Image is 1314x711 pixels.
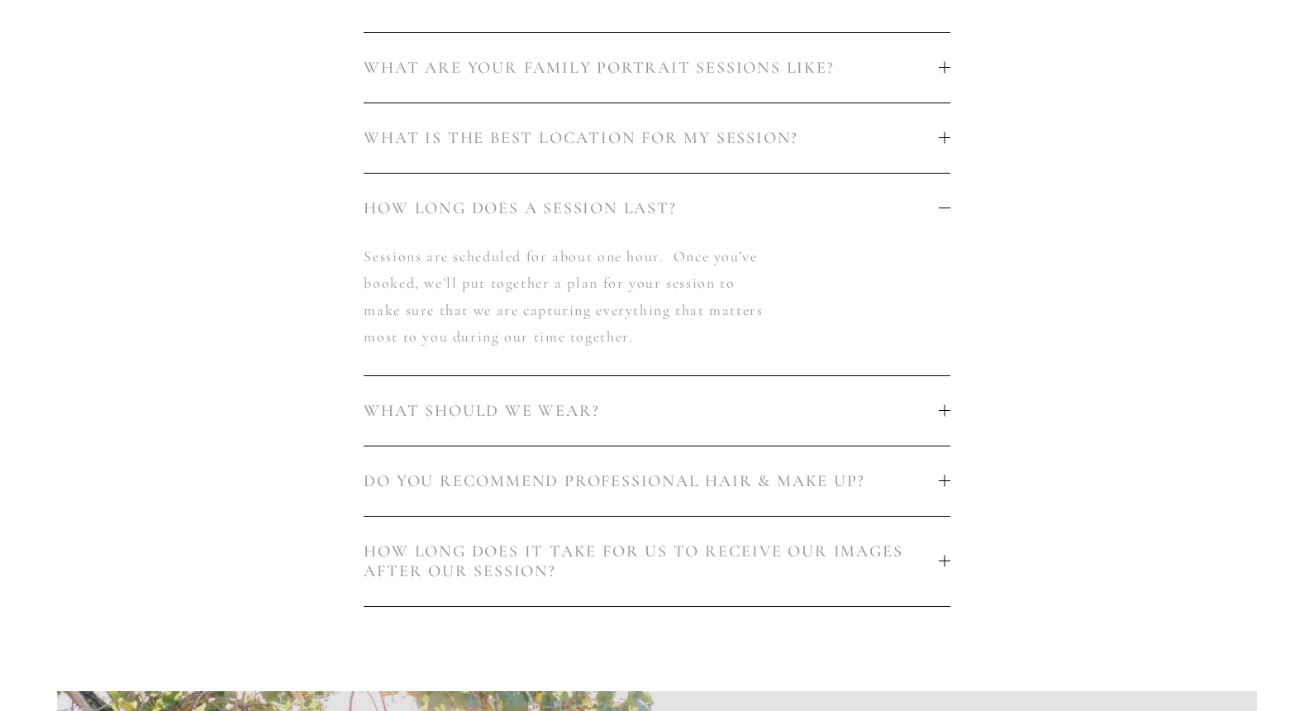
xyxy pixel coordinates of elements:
[364,198,938,218] span: HOW LONG DOES A SESSION LAST?
[364,103,950,173] button: WHAT IS THE BEST LOCATION FOR MY SESSION?
[364,128,938,148] span: WHAT IS THE BEST LOCATION FOR MY SESSION?
[364,243,950,375] div: HOW LONG DOES A SESSION LAST?
[364,542,938,581] span: HOW LONG DOES IT TAKE FOR US TO RECEIVE OUR IMAGES AFTER OUR SESSION?
[364,58,938,78] span: WHAT ARE YOUR FAMILY PORTRAIT SESSIONS LIKE?
[364,517,950,606] button: HOW LONG DOES IT TAKE FOR US TO RECEIVE OUR IMAGES AFTER OUR SESSION?
[364,243,774,351] p: Sessions are scheduled for about one hour. Once you’ve booked, we’ll put together a plan for your...
[364,174,950,243] button: HOW LONG DOES A SESSION LAST?
[364,376,950,446] button: WHAT SHOULD WE WEAR?
[364,446,950,516] button: DO YOU RECOMMEND PROFESSIONAL HAIR & MAKE UP?
[364,401,938,421] span: WHAT SHOULD WE WEAR?
[364,471,938,491] span: DO YOU RECOMMEND PROFESSIONAL HAIR & MAKE UP?
[364,33,950,103] button: WHAT ARE YOUR FAMILY PORTRAIT SESSIONS LIKE?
